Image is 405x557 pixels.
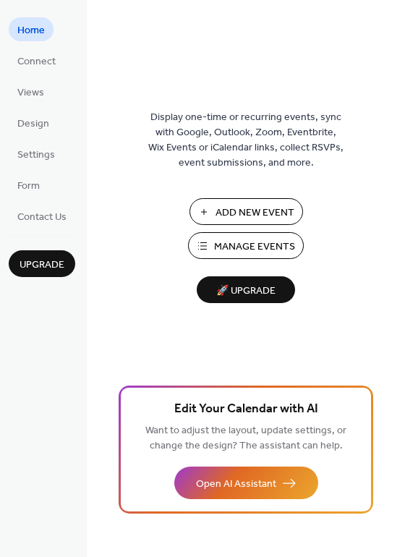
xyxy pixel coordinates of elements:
[205,281,286,301] span: 🚀 Upgrade
[216,205,294,221] span: Add New Event
[9,48,64,72] a: Connect
[17,85,44,101] span: Views
[9,204,75,228] a: Contact Us
[174,399,318,420] span: Edit Your Calendar with AI
[17,210,67,225] span: Contact Us
[9,17,54,41] a: Home
[148,110,344,171] span: Display one-time or recurring events, sync with Google, Outlook, Zoom, Eventbrite, Wix Events or ...
[17,148,55,163] span: Settings
[9,111,58,135] a: Design
[17,23,45,38] span: Home
[17,54,56,69] span: Connect
[214,239,295,255] span: Manage Events
[17,116,49,132] span: Design
[9,80,53,103] a: Views
[17,179,40,194] span: Form
[197,276,295,303] button: 🚀 Upgrade
[20,258,64,273] span: Upgrade
[145,421,346,456] span: Want to adjust the layout, update settings, or change the design? The assistant can help.
[189,198,303,225] button: Add New Event
[174,467,318,499] button: Open AI Assistant
[9,250,75,277] button: Upgrade
[196,477,276,492] span: Open AI Assistant
[188,232,304,259] button: Manage Events
[9,142,64,166] a: Settings
[9,173,48,197] a: Form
